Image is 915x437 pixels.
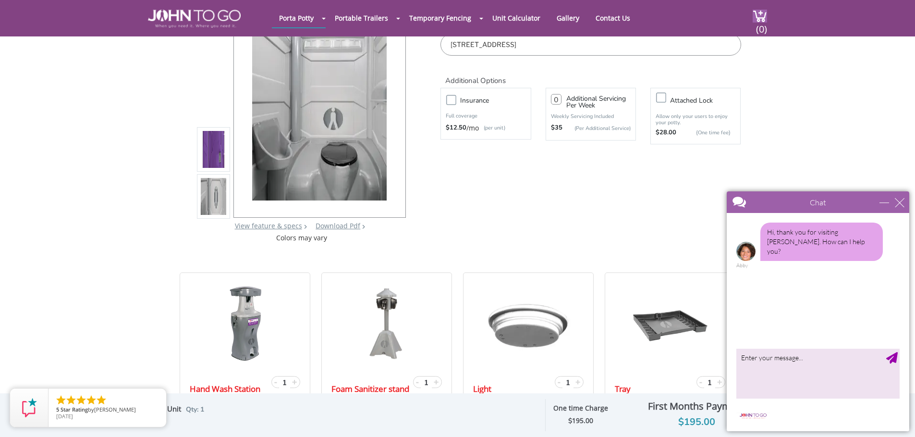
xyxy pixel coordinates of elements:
[558,376,561,388] span: -
[756,15,767,35] span: (0)
[272,9,321,27] a: Porta Potty
[56,406,59,413] span: 5
[20,398,39,417] img: Review Rating
[549,9,586,27] a: Gallery
[85,394,97,406] li: 
[551,113,631,120] p: Weekly Servicing Included
[717,376,722,388] span: +
[699,376,702,388] span: -
[446,123,525,133] div: /mo
[566,95,631,109] h3: Additional Servicing Per Week
[56,413,73,420] span: [DATE]
[479,123,505,133] p: (per unit)
[402,9,478,27] a: Temporary Fencing
[197,233,407,243] div: Colors may vary
[61,406,88,413] span: Star Rating
[96,394,107,406] li: 
[753,10,767,23] img: cart a
[201,36,227,262] img: Product
[65,394,77,406] li: 
[632,285,708,362] img: 17
[485,9,548,27] a: Unit Calculator
[670,94,745,106] h3: Attached lock
[551,94,561,105] input: 0
[656,128,676,138] strong: $28.00
[440,65,741,86] h2: Additional Options
[615,382,631,396] a: Tray
[721,186,915,437] iframe: Live Chat Box
[575,376,580,388] span: +
[304,224,307,229] img: right arrow icon
[446,111,525,121] p: Full coverage
[55,394,67,406] li: 
[473,285,583,362] img: 17
[252,5,387,231] img: Product
[186,405,204,414] span: Qty: 1
[681,128,731,138] p: {One time fee}
[656,113,735,126] p: Allow only your users to enjoy your potty.
[328,9,395,27] a: Portable Trailers
[562,125,631,132] p: (Per Additional Service)
[235,221,302,230] a: View feature & specs
[551,123,562,133] strong: $35
[274,376,277,388] span: -
[440,34,741,56] input: Delivery Address
[572,416,593,425] span: 195.00
[201,83,227,309] img: Product
[75,394,87,406] li: 
[316,221,360,230] a: Download Pdf
[568,416,593,425] strong: $
[365,285,408,362] img: 17
[148,10,241,28] img: JOHN to go
[362,224,365,229] img: chevron.png
[94,406,136,413] span: [PERSON_NAME]
[615,414,778,430] div: $195.00
[446,123,466,133] strong: $12.50
[292,376,297,388] span: +
[473,382,491,396] a: Light
[588,9,637,27] a: Contact Us
[460,94,535,106] h3: Insurance
[553,403,608,413] strong: One time Charge
[56,407,159,413] span: by
[220,285,270,362] img: 17
[434,376,439,388] span: +
[416,376,419,388] span: -
[331,382,409,396] a: Foam Sanitizer stand
[190,382,269,409] a: Hand Wash Station (with soap)
[615,398,778,414] div: First Months Payment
